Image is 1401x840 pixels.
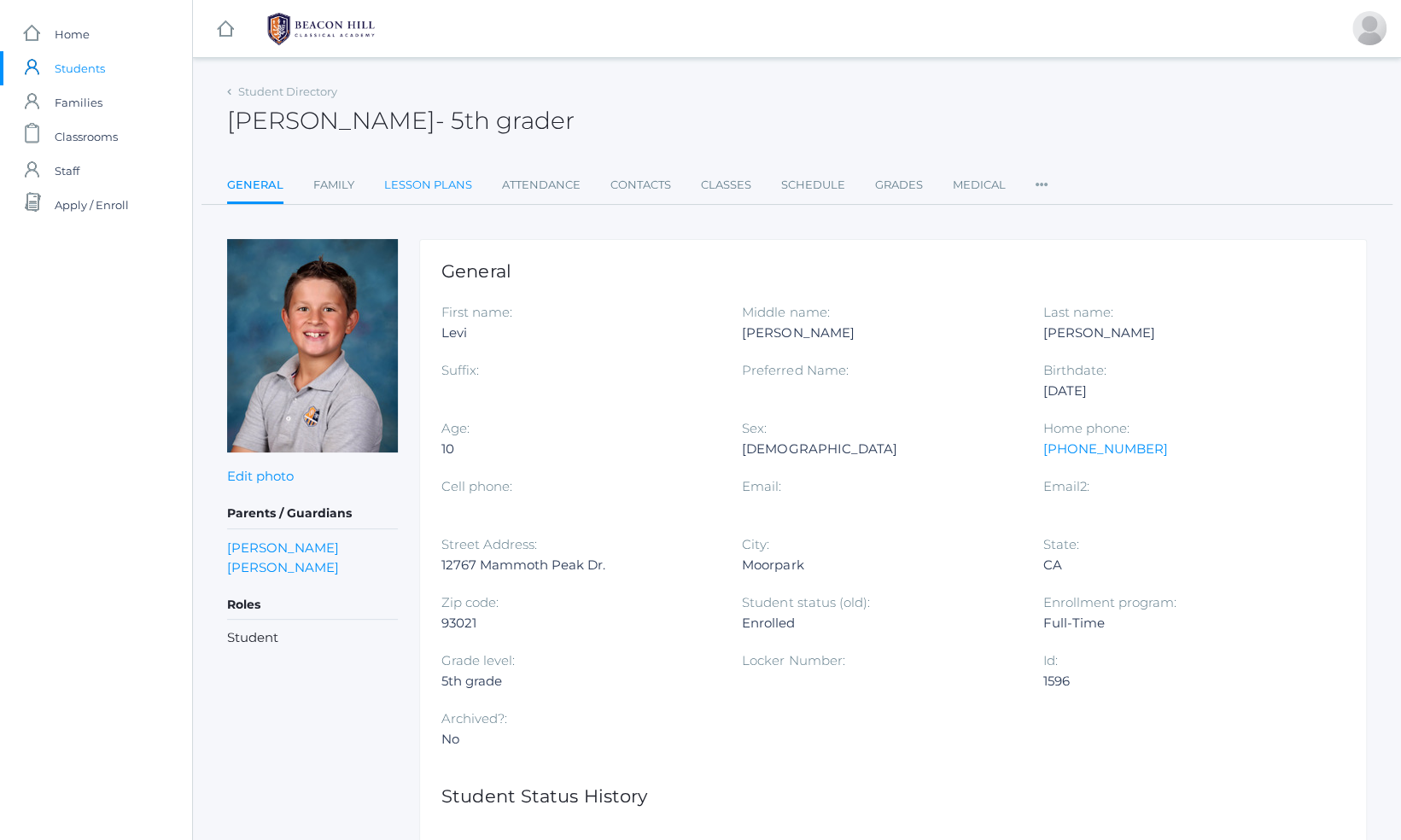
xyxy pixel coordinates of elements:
label: First name: [441,304,512,320]
span: Apply / Enroll [55,188,129,222]
a: [PHONE_NUMBER] [1043,440,1168,457]
label: Suffix: [441,362,479,378]
span: Staff [55,154,79,188]
label: Sex: [742,420,767,436]
a: Medical [953,168,1006,202]
label: Street Address: [441,536,537,552]
label: Archived?: [441,710,507,726]
label: Enrollment program: [1043,594,1176,610]
img: Levi Herrera [227,239,398,452]
a: Contacts [610,168,671,202]
span: Families [55,85,102,120]
label: Locker Number: [742,652,844,668]
div: [PERSON_NAME] [742,323,1017,343]
a: Family [313,168,354,202]
span: Home [55,17,90,51]
label: Birthdate: [1043,362,1106,378]
li: Student [227,628,398,648]
label: Zip code: [441,594,499,610]
div: [PERSON_NAME] [1043,323,1318,343]
label: Home phone: [1043,420,1130,436]
span: - 5th grader [435,106,575,135]
label: Cell phone: [441,478,512,494]
div: 1596 [1043,671,1318,691]
label: Age: [441,420,470,436]
label: Email2: [1043,478,1089,494]
a: Attendance [502,168,581,202]
a: [PERSON_NAME] [227,557,339,577]
div: Chandra Herrera [1352,11,1386,45]
span: Classrooms [55,120,118,154]
label: City: [742,536,769,552]
label: Email: [742,478,781,494]
div: Levi [441,323,716,343]
label: Preferred Name: [742,362,848,378]
div: 10 [441,439,716,459]
a: Classes [701,168,751,202]
div: [DEMOGRAPHIC_DATA] [742,439,1017,459]
h5: Parents / Guardians [227,499,398,528]
div: 93021 [441,613,716,633]
label: State: [1043,536,1079,552]
div: [DATE] [1043,381,1318,401]
a: General [227,168,283,205]
a: Schedule [781,168,845,202]
label: Middle name: [742,304,829,320]
h2: [PERSON_NAME] [227,108,575,134]
h5: Roles [227,591,398,620]
a: [PERSON_NAME] [227,538,339,557]
div: Full-Time [1043,613,1318,633]
div: CA [1043,555,1318,575]
div: 12767 Mammoth Peak Dr. [441,555,716,575]
a: Student Directory [238,85,337,98]
div: 5th grade [441,671,716,691]
label: Grade level: [441,652,515,668]
div: Enrolled [742,613,1017,633]
div: No [441,729,716,750]
span: Students [55,51,105,85]
h1: Student Status History [441,786,1345,806]
a: Edit photo [227,468,294,484]
a: Lesson Plans [384,168,472,202]
label: Last name: [1043,304,1113,320]
label: Student status (old): [742,594,869,610]
a: Grades [875,168,923,202]
h1: General [441,261,1345,281]
label: Id: [1043,652,1058,668]
div: Moorpark [742,555,1017,575]
img: BHCALogos-05-308ed15e86a5a0abce9b8dd61676a3503ac9727e845dece92d48e8588c001991.png [257,8,385,50]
